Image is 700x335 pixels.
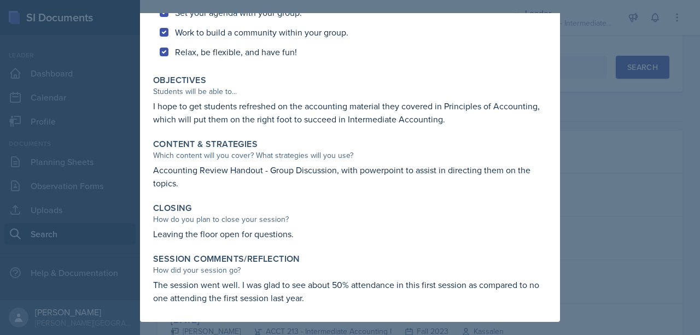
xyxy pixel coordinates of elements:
[153,163,547,190] p: Accounting Review Handout - Group Discussion, with powerpoint to assist in directing them on the ...
[153,227,547,240] p: Leaving the floor open for questions.
[153,203,192,214] label: Closing
[153,86,547,97] div: Students will be able to...
[153,99,547,126] p: I hope to get students refreshed on the accounting material they covered in Principles of Account...
[153,214,547,225] div: How do you plan to close your session?
[153,75,206,86] label: Objectives
[153,254,300,265] label: Session Comments/Reflection
[153,265,547,276] div: How did your session go?
[153,139,258,150] label: Content & Strategies
[153,278,547,304] p: The session went well. I was glad to see about 50% attendance in this first session as compared t...
[153,150,547,161] div: Which content will you cover? What strategies will you use?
